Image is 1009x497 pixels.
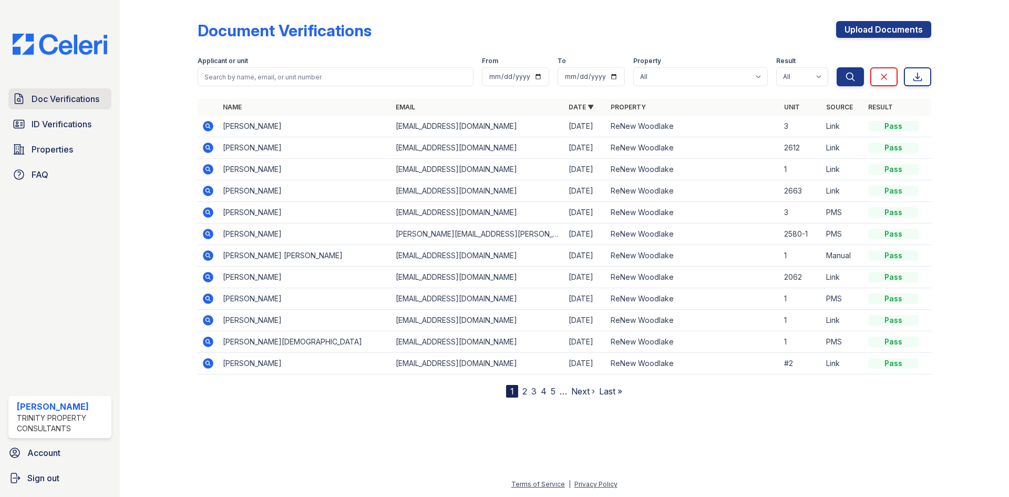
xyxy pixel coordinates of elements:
label: From [482,57,498,65]
td: [DATE] [564,245,606,267]
td: [DATE] [564,137,606,159]
td: [DATE] [564,159,606,180]
td: [DATE] [564,116,606,137]
td: [DATE] [564,180,606,202]
div: Trinity Property Consultants [17,413,107,434]
td: [PERSON_NAME][DEMOGRAPHIC_DATA] [219,331,392,353]
td: Link [822,267,864,288]
a: Date ▼ [569,103,594,111]
td: [PERSON_NAME] [219,202,392,224]
td: [PERSON_NAME] [219,353,392,374]
label: Property [633,57,661,65]
div: Pass [868,229,919,239]
td: [PERSON_NAME] [219,180,392,202]
td: [DATE] [564,353,606,374]
div: Pass [868,315,919,326]
td: PMS [822,288,864,310]
div: | [569,480,571,488]
div: Pass [868,358,919,369]
td: [PERSON_NAME][EMAIL_ADDRESS][PERSON_NAME][DOMAIN_NAME] [392,224,564,245]
a: Source [826,103,853,111]
img: CE_Logo_Blue-a8612792a0a2168367f1c8372b55b34899dd931a85d93a1a3d3e32e68fde9ad4.png [4,34,116,55]
a: Privacy Policy [574,480,617,488]
td: [DATE] [564,331,606,353]
td: ReNew Woodlake [606,331,779,353]
div: Pass [868,272,919,282]
a: Terms of Service [511,480,565,488]
a: Doc Verifications [8,88,111,109]
td: [PERSON_NAME] [219,310,392,331]
td: Link [822,353,864,374]
a: FAQ [8,164,111,185]
td: PMS [822,202,864,224]
a: Upload Documents [836,21,931,38]
td: [EMAIL_ADDRESS][DOMAIN_NAME] [392,116,564,137]
td: [PERSON_NAME] [219,288,392,310]
div: 1 [506,385,518,398]
td: ReNew Woodlake [606,353,779,374]
a: 4 [541,386,547,397]
td: [PERSON_NAME] [219,159,392,180]
td: ReNew Woodlake [606,310,779,331]
td: [EMAIL_ADDRESS][DOMAIN_NAME] [392,353,564,374]
td: [EMAIL_ADDRESS][DOMAIN_NAME] [392,137,564,159]
td: [EMAIL_ADDRESS][DOMAIN_NAME] [392,202,564,224]
label: Result [776,57,796,65]
div: [PERSON_NAME] [17,400,107,413]
td: [EMAIL_ADDRESS][DOMAIN_NAME] [392,288,564,310]
td: 2663 [780,180,822,202]
td: Manual [822,245,864,267]
td: 3 [780,202,822,224]
a: Result [868,103,893,111]
div: Pass [868,337,919,347]
td: [EMAIL_ADDRESS][DOMAIN_NAME] [392,180,564,202]
div: Pass [868,207,919,218]
td: ReNew Woodlake [606,288,779,310]
label: To [558,57,566,65]
a: Sign out [4,468,116,489]
a: 5 [551,386,555,397]
td: ReNew Woodlake [606,137,779,159]
td: [EMAIL_ADDRESS][DOMAIN_NAME] [392,310,564,331]
a: 2 [522,386,527,397]
td: ReNew Woodlake [606,202,779,224]
td: Link [822,137,864,159]
div: Document Verifications [198,21,372,40]
td: [EMAIL_ADDRESS][DOMAIN_NAME] [392,331,564,353]
td: 3 [780,116,822,137]
td: [PERSON_NAME] [219,224,392,245]
td: [DATE] [564,310,606,331]
td: PMS [822,331,864,353]
span: Doc Verifications [32,93,99,105]
td: 1 [780,245,822,267]
td: [EMAIL_ADDRESS][DOMAIN_NAME] [392,159,564,180]
td: [DATE] [564,267,606,288]
td: [DATE] [564,288,606,310]
div: Pass [868,164,919,175]
td: 1 [780,159,822,180]
td: PMS [822,224,864,245]
td: [PERSON_NAME] [219,267,392,288]
a: Name [223,103,242,111]
div: Pass [868,121,919,131]
td: [EMAIL_ADDRESS][DOMAIN_NAME] [392,267,564,288]
div: Pass [868,186,919,196]
td: Link [822,180,864,202]
span: … [560,385,567,398]
td: 1 [780,331,822,353]
a: Next › [571,386,595,397]
span: FAQ [32,168,48,181]
td: #2 [780,353,822,374]
td: Link [822,159,864,180]
td: ReNew Woodlake [606,245,779,267]
span: Account [27,447,60,459]
div: Pass [868,250,919,261]
td: Link [822,116,864,137]
a: ID Verifications [8,114,111,135]
a: 3 [531,386,537,397]
span: ID Verifications [32,118,91,130]
td: 1 [780,310,822,331]
td: ReNew Woodlake [606,159,779,180]
span: Properties [32,143,73,156]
